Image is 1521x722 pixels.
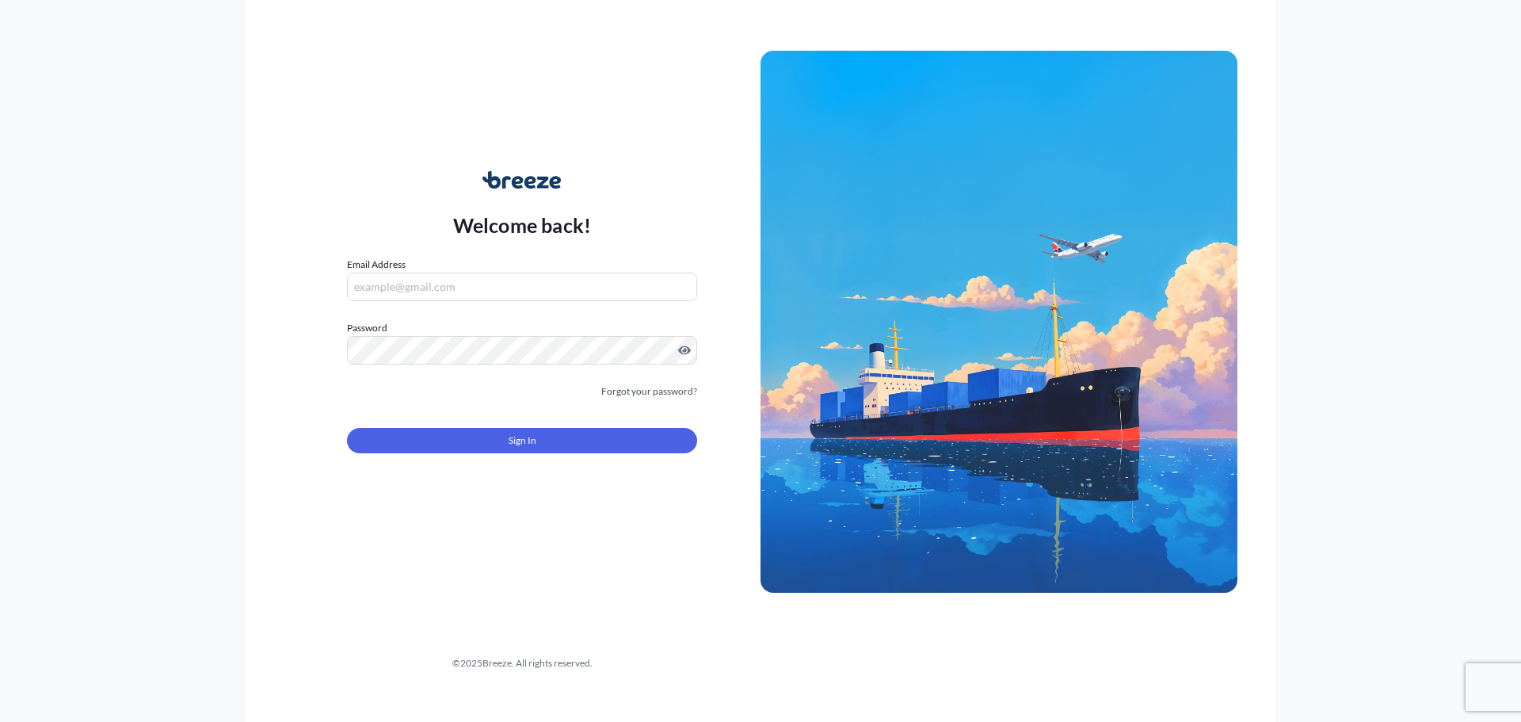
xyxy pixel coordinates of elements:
button: Show password [678,344,691,357]
div: © 2025 Breeze. All rights reserved. [284,655,760,671]
span: Sign In [509,433,536,449]
label: Password [347,320,697,336]
button: Sign In [347,428,697,453]
p: Welcome back! [453,212,592,238]
img: Ship illustration [760,51,1237,593]
label: Email Address [347,257,406,273]
input: example@gmail.com [347,273,697,301]
a: Forgot your password? [601,384,697,399]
